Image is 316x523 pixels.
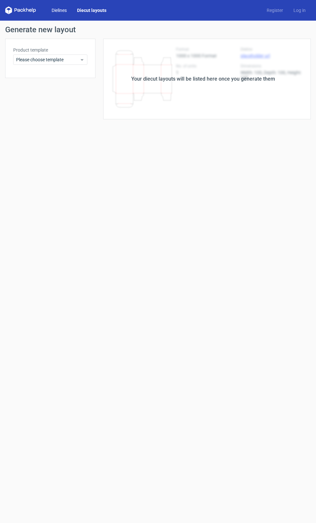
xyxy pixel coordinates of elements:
div: Your diecut layouts will be listed here once you generate them [131,75,275,83]
span: Please choose template [16,56,80,63]
a: Log in [288,7,311,14]
a: Diecut layouts [72,7,112,14]
a: Dielines [46,7,72,14]
h1: Generate new layout [5,26,311,34]
a: Register [262,7,288,14]
label: Product template [13,47,87,53]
